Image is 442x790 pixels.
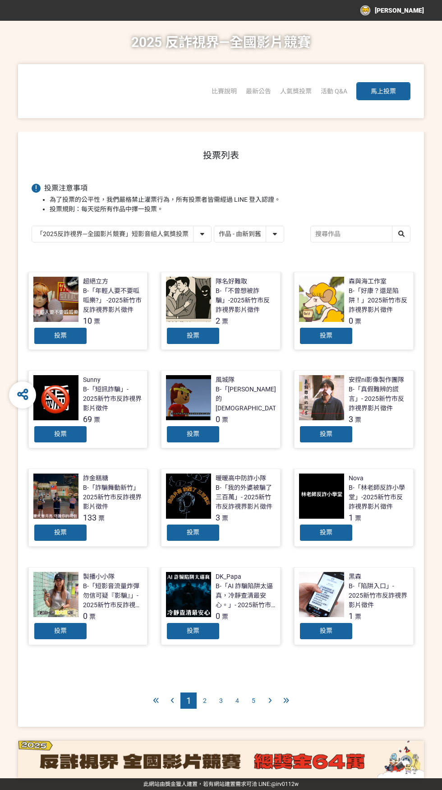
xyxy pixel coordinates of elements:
span: 票 [94,416,100,423]
span: 投票 [54,529,67,536]
span: 3 [216,513,220,522]
div: 森與海工作室 [349,277,387,286]
span: 2 [203,697,207,704]
a: 森與海工作室B-「好康？還是陷阱！」2025新竹市反詐視界影片徵件0票投票 [294,272,414,350]
a: 最新公告 [246,88,271,95]
a: 活動 Q&A [321,88,347,95]
span: 10 [83,316,92,325]
span: 票 [355,613,361,620]
div: 超絕立方 [83,277,108,286]
div: B-「[PERSON_NAME]兄弟的[DEMOGRAPHIC_DATA]」- 2025[GEOGRAPHIC_DATA]反詐視界影片徵件 [216,385,291,413]
span: 4 [235,697,239,704]
span: 5 [252,697,255,704]
a: 比賽說明 [212,88,237,95]
span: 票 [98,515,105,522]
span: 票 [222,318,228,325]
a: 隊名好難取B-「不曾想被詐騙」-2025新竹市反詐視界影片徵件2票投票 [161,272,281,350]
span: 票 [89,613,96,620]
li: 為了投票的公平性，我們嚴格禁止灌票行為，所有投票者皆需經過 LINE 登入認證。 [50,195,410,204]
span: 0 [349,316,353,325]
span: 0 [83,611,87,621]
a: NovaB-「林老師反詐小學堂」-2025新竹市反詐視界影片徵件1票投票 [294,469,414,547]
button: 馬上投票 [356,82,410,100]
a: 安捏ni影像製作團隊B-「真假難辨的謊言」- 2025新竹市反詐視界影片徵件3票投票 [294,370,414,448]
span: 投票 [187,627,199,634]
span: 票 [355,318,361,325]
li: 投票規則：每天從所有作品中擇一投票。 [50,204,410,214]
div: B-「真假難辨的謊言」- 2025新竹市反詐視界影片徵件 [349,385,409,413]
div: 黑森 [349,572,361,581]
span: 投票 [187,529,199,536]
span: 0 [216,611,220,621]
span: 投票 [320,332,332,339]
a: 風城隊B-「[PERSON_NAME]兄弟的[DEMOGRAPHIC_DATA]」- 2025[GEOGRAPHIC_DATA]反詐視界影片徵件0票投票 [161,370,281,448]
span: 票 [222,416,228,423]
span: 2 [216,316,220,325]
a: 暖暖高中防詐小隊B-「我的外婆被騙了三百萬」- 2025新竹市反詐視界影片徵件3票投票 [161,469,281,547]
span: 票 [355,416,361,423]
div: Sunny [83,375,101,385]
span: 投票 [187,332,199,339]
span: 投票 [320,430,332,437]
img: d5dd58f8-aeb6-44fd-a984-c6eabd100919.png [18,741,424,778]
a: DK_PapaB-「AI 詐騙陷阱太逼真，冷靜查清最安心。」- 2025新竹市反詐視界影片徵件0票投票 [161,567,281,645]
span: 票 [94,318,100,325]
a: SunnyB-「短訊詐騙」- 2025新竹市反詐視界影片徵件69票投票 [28,370,148,448]
a: 詐金糕糖B-「詐騙舞動新竹」2025新竹市反詐視界影片徵件133票投票 [28,469,148,547]
div: B-「好康？還是陷阱！」2025新竹市反詐視界影片徵件 [349,286,409,315]
div: B-「年輕人要不要呱呱樂?」 -2025新竹市反詐視界影片徵件 [83,286,143,315]
div: B-「不曾想被詐騙」-2025新竹市反詐視界影片徵件 [216,286,276,315]
span: 1 [349,611,353,621]
div: 詐金糕糖 [83,474,108,483]
a: @irv0112w [271,781,299,787]
a: 製播小小隊B-「短影音流量炸彈 勿信可疑『影騙』」- 2025新竹市反詐視界影片徵件0票投票 [28,567,148,645]
div: 風城隊 [216,375,235,385]
span: 投票 [320,627,332,634]
h1: 投票列表 [32,150,410,161]
input: 搜尋作品 [311,226,410,242]
div: B-「陷阱入口」- 2025新竹市反詐視界影片徵件 [349,581,409,610]
a: 此網站由獎金獵人建置，若有網站建置需求 [143,781,246,787]
span: 票 [222,613,228,620]
span: 0 [216,414,220,424]
span: 投票 [54,627,67,634]
span: 票 [355,515,361,522]
span: 票 [222,515,228,522]
span: 3 [349,414,353,424]
span: 投票 [54,430,67,437]
span: 馬上投票 [371,88,396,95]
span: 133 [83,513,97,522]
div: B-「我的外婆被騙了三百萬」- 2025新竹市反詐視界影片徵件 [216,483,276,511]
div: B-「AI 詐騙陷阱太逼真，冷靜查清最安心。」- 2025新竹市反詐視界影片徵件 [216,581,276,610]
span: 投票 [320,529,332,536]
h1: 2025 反詐視界—全國影片競賽 [131,21,311,64]
span: 1 [186,695,191,706]
div: 隊名好難取 [216,277,247,286]
div: Nova [349,474,364,483]
div: B-「林老師反詐小學堂」-2025新竹市反詐視界影片徵件 [349,483,409,511]
span: 3 [219,697,223,704]
span: 投票 [54,332,67,339]
div: 製播小小隊 [83,572,115,581]
span: 1 [349,513,353,522]
span: 可洽 LINE: [143,781,299,787]
div: 安捏ni影像製作團隊 [349,375,404,385]
div: B-「短訊詐騙」- 2025新竹市反詐視界影片徵件 [83,385,143,413]
span: 投票 [187,430,199,437]
div: B-「詐騙舞動新竹」2025新竹市反詐視界影片徵件 [83,483,143,511]
a: 超絕立方B-「年輕人要不要呱呱樂?」 -2025新竹市反詐視界影片徵件10票投票 [28,272,148,350]
div: 暖暖高中防詐小隊 [216,474,266,483]
div: B-「短影音流量炸彈 勿信可疑『影騙』」- 2025新竹市反詐視界影片徵件 [83,581,143,610]
span: 人氣獎投票 [280,88,312,95]
span: 投票注意事項 [44,184,87,192]
span: 69 [83,414,92,424]
div: DK_Papa [216,572,241,581]
a: 黑森B-「陷阱入口」- 2025新竹市反詐視界影片徵件1票投票 [294,567,414,645]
